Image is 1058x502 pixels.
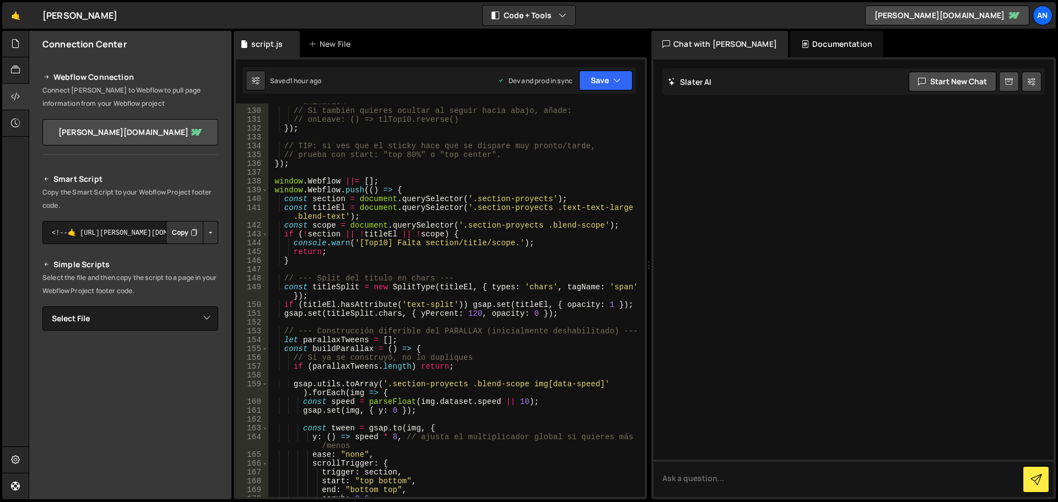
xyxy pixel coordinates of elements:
[236,221,268,230] div: 142
[236,195,268,203] div: 140
[236,336,268,344] div: 154
[236,168,268,177] div: 137
[236,274,268,283] div: 148
[236,230,268,239] div: 143
[166,221,203,244] button: Copy
[42,221,218,244] textarea: <!--🤙 [URL][PERSON_NAME][DOMAIN_NAME]> <script>document.addEventListener("DOMContentLoaded", func...
[236,406,268,415] div: 161
[236,318,268,327] div: 152
[42,84,218,110] p: Connect [PERSON_NAME] to Webflow to pull page information from your Webflow project
[236,186,268,195] div: 139
[236,150,268,159] div: 135
[236,283,268,300] div: 149
[236,459,268,468] div: 166
[42,186,218,212] p: Copy the Smart Script to your Webflow Project footer code.
[790,31,883,57] div: Documentation
[42,172,218,186] h2: Smart Script
[42,38,127,50] h2: Connection Center
[1033,6,1052,25] a: An
[290,76,322,85] div: 1 hour ago
[309,39,355,50] div: New File
[236,203,268,221] div: 141
[909,72,996,91] button: Start new chat
[236,380,268,397] div: 159
[236,344,268,353] div: 155
[236,177,268,186] div: 138
[236,485,268,494] div: 169
[42,9,117,22] div: [PERSON_NAME]
[236,142,268,150] div: 134
[668,77,712,87] h2: Slater AI
[42,119,218,145] a: [PERSON_NAME][DOMAIN_NAME]
[42,271,218,298] p: Select the file and then copy the script to a page in your Webflow Project footer code.
[270,76,321,85] div: Saved
[236,239,268,247] div: 144
[236,309,268,318] div: 151
[236,433,268,450] div: 164
[236,415,268,424] div: 162
[236,450,268,459] div: 165
[236,256,268,265] div: 146
[42,258,218,271] h2: Simple Scripts
[651,31,788,57] div: Chat with [PERSON_NAME]
[483,6,575,25] button: Code + Tools
[236,300,268,309] div: 150
[236,124,268,133] div: 132
[236,159,268,168] div: 136
[236,477,268,485] div: 168
[236,371,268,380] div: 158
[236,327,268,336] div: 153
[236,353,268,362] div: 156
[251,39,283,50] div: script.js
[236,265,268,274] div: 147
[579,71,633,90] button: Save
[236,133,268,142] div: 133
[236,115,268,124] div: 131
[166,221,218,244] div: Button group with nested dropdown
[236,424,268,433] div: 163
[236,362,268,371] div: 157
[236,397,268,406] div: 160
[42,71,218,84] h2: Webflow Connection
[2,2,29,29] a: 🤙
[236,106,268,115] div: 130
[865,6,1029,25] a: [PERSON_NAME][DOMAIN_NAME]
[236,468,268,477] div: 167
[498,76,573,85] div: Dev and prod in sync
[42,349,219,448] iframe: YouTube video player
[236,247,268,256] div: 145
